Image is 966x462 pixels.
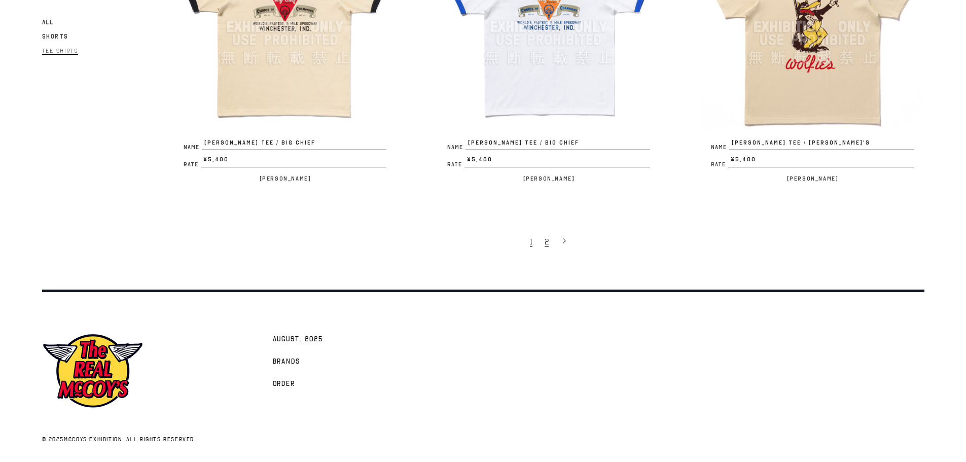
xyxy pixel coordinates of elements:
[711,145,729,150] span: Name
[173,172,397,185] p: [PERSON_NAME]
[466,138,650,151] span: [PERSON_NAME] TEE / BIG CHIEF
[728,155,914,167] span: ¥5,400
[530,237,532,247] span: 1
[42,47,78,55] span: Tee Shirts
[268,328,328,350] a: AUGUST. 2025
[464,155,650,167] span: ¥5,400
[42,435,463,444] p: © 2025 . All rights reserved.
[64,436,122,443] a: mccoys-exhibition
[202,138,386,151] span: [PERSON_NAME] TEE / BIG CHIEF
[268,372,301,395] a: Order
[184,162,201,167] span: Rate
[184,145,202,150] span: Name
[729,138,914,151] span: [PERSON_NAME] TEE / [PERSON_NAME]’S
[42,33,69,40] span: Shorts
[201,155,386,167] span: ¥5,400
[437,172,660,185] p: [PERSON_NAME]
[701,172,924,185] p: [PERSON_NAME]
[273,335,323,345] span: AUGUST. 2025
[540,231,556,252] a: 2
[42,30,69,43] a: Shorts
[268,350,306,372] a: Brands
[42,333,144,409] img: mccoys-exhibition
[273,357,301,367] span: Brands
[711,162,728,167] span: Rate
[42,45,78,57] a: Tee Shirts
[273,379,296,389] span: Order
[42,16,54,28] a: All
[42,19,54,26] span: All
[447,162,464,167] span: Rate
[545,237,549,247] span: 2
[447,145,466,150] span: Name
